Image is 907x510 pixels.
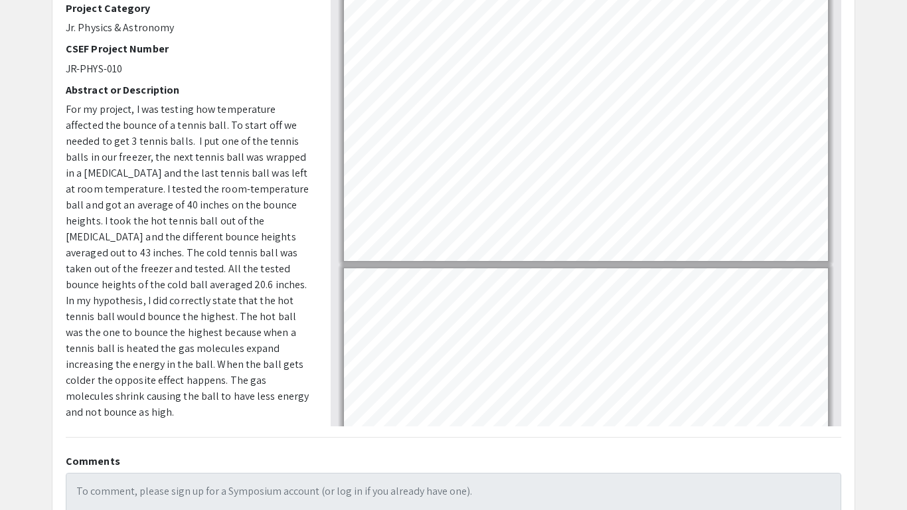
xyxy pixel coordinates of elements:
[66,455,841,467] h2: Comments
[66,61,311,77] p: JR-PHYS-010
[66,2,311,15] h2: Project Category
[66,84,311,96] h2: Abstract or Description
[66,42,311,55] h2: CSEF Project Number
[66,20,311,36] p: Jr. Physics & Astronomy
[66,102,309,419] span: For my project, I was testing how temperature affected the bounce of a tennis ball. To start off ...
